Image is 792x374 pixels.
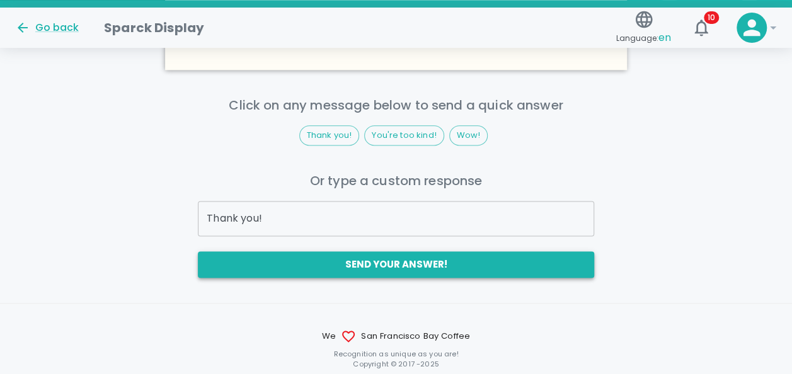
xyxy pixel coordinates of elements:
button: Go back [15,20,79,35]
span: 10 [704,11,719,24]
div: You're too kind! [364,125,444,145]
div: Thank you! [299,125,360,145]
h1: Sparck Display [104,18,204,38]
span: Wow! [450,129,488,142]
input: Thank you so much for your recognition! [198,201,594,236]
span: Thank you! [300,129,359,142]
span: Language: [616,30,671,47]
button: Send your answer! [198,251,594,278]
span: en [658,30,671,45]
span: You're too kind! [365,129,443,142]
p: Click on any message below to send a quick answer [198,95,594,115]
div: Wow! [449,125,488,145]
button: Language:en [611,6,676,50]
button: 10 [686,13,716,43]
p: Or type a custom response [198,171,594,191]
